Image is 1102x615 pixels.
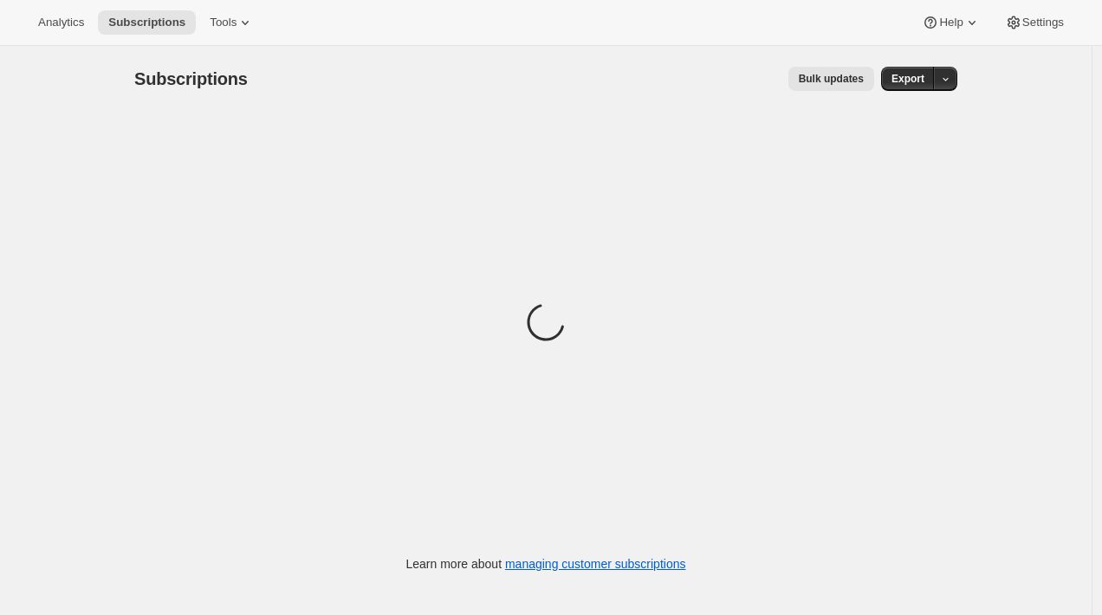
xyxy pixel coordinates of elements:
[199,10,264,35] button: Tools
[210,16,237,29] span: Tools
[1022,16,1064,29] span: Settings
[788,67,874,91] button: Bulk updates
[891,72,924,86] span: Export
[108,16,185,29] span: Subscriptions
[799,72,864,86] span: Bulk updates
[38,16,84,29] span: Analytics
[406,555,686,573] p: Learn more about
[28,10,94,35] button: Analytics
[939,16,963,29] span: Help
[995,10,1074,35] button: Settings
[911,10,990,35] button: Help
[505,557,686,571] a: managing customer subscriptions
[881,67,935,91] button: Export
[134,69,248,88] span: Subscriptions
[98,10,196,35] button: Subscriptions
